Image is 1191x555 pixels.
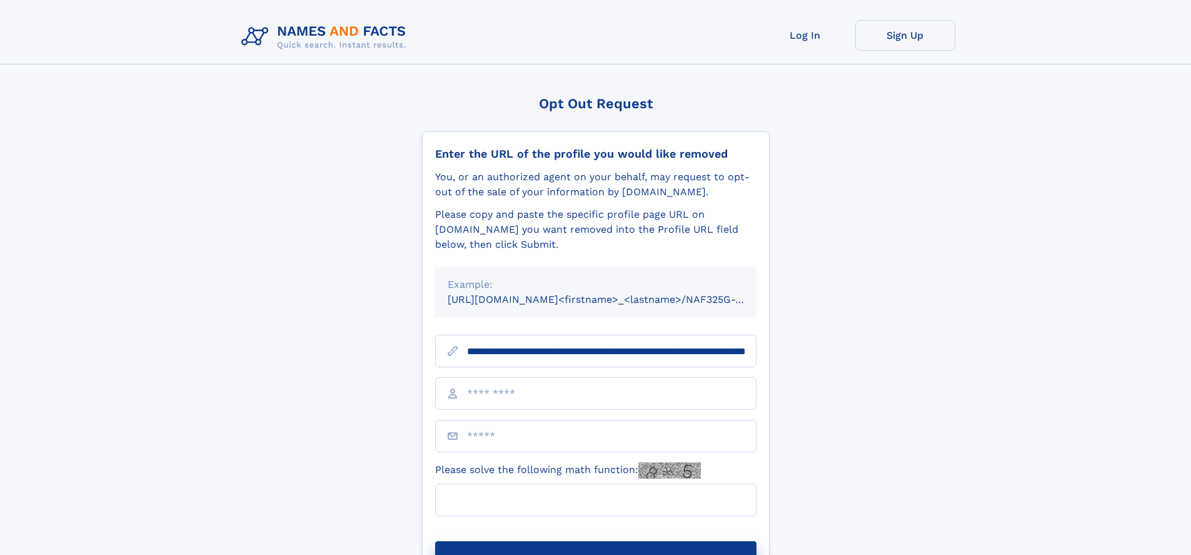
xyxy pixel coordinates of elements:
[435,207,756,252] div: Please copy and paste the specific profile page URL on [DOMAIN_NAME] you want removed into the Pr...
[435,170,756,200] div: You, or an authorized agent on your behalf, may request to opt-out of the sale of your informatio...
[448,277,744,292] div: Example:
[236,20,416,54] img: Logo Names and Facts
[422,96,770,111] div: Opt Out Request
[435,147,756,161] div: Enter the URL of the profile you would like removed
[435,462,701,479] label: Please solve the following math function:
[448,293,780,305] small: [URL][DOMAIN_NAME]<firstname>_<lastname>/NAF325G-xxxxxxxx
[855,20,955,51] a: Sign Up
[755,20,855,51] a: Log In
